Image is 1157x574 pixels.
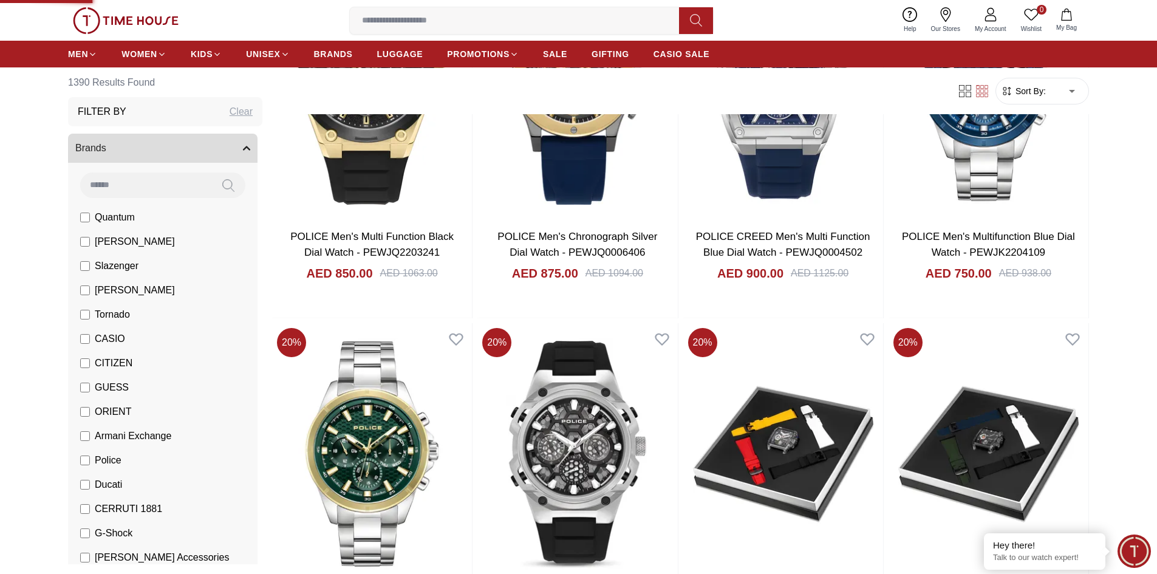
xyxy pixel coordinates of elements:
[893,328,923,357] span: 20 %
[307,265,373,282] h4: AED 850.00
[993,539,1096,552] div: Hey there!
[73,7,179,34] img: ...
[277,328,306,357] span: 20 %
[1013,85,1046,97] span: Sort By:
[1016,24,1046,33] span: Wishlist
[290,231,454,258] a: POLICE Men's Multi Function Black Dial Watch - PEWJQ2203241
[926,265,992,282] h4: AED 750.00
[80,310,90,319] input: Tornado
[80,480,90,490] input: Ducati
[95,453,121,468] span: Police
[95,550,229,565] span: [PERSON_NAME] Accessories
[80,504,90,514] input: CERRUTI 1881
[95,283,175,298] span: [PERSON_NAME]
[121,48,157,60] span: WOMEN
[246,43,289,65] a: UNISEX
[1118,535,1151,568] div: Chat Widget
[926,24,965,33] span: Our Stores
[246,48,280,60] span: UNISEX
[380,266,438,281] div: AED 1063.00
[95,210,135,225] span: Quantum
[80,528,90,538] input: G-Shock
[68,134,258,163] button: Brands
[696,231,870,258] a: POLICE CREED Men's Multi Function Blue Dial Watch - PEWJQ0004502
[95,307,130,322] span: Tornado
[95,332,125,346] span: CASIO
[191,43,222,65] a: KIDS
[95,356,132,371] span: CITIZEN
[1037,5,1046,15] span: 0
[80,358,90,368] input: CITIZEN
[999,266,1051,281] div: AED 938.00
[80,237,90,247] input: [PERSON_NAME]
[95,380,129,395] span: GUESS
[80,383,90,392] input: GUESS
[80,213,90,222] input: Quantum
[95,477,122,492] span: Ducati
[95,259,138,273] span: Slazenger
[95,526,132,541] span: G-Shock
[896,5,924,36] a: Help
[80,334,90,344] input: CASIO
[447,48,510,60] span: PROMOTIONS
[78,104,126,119] h3: Filter By
[80,261,90,271] input: Slazenger
[592,48,629,60] span: GIFTING
[191,48,213,60] span: KIDS
[543,48,567,60] span: SALE
[512,265,578,282] h4: AED 875.00
[80,407,90,417] input: ORIENT
[80,553,90,562] input: [PERSON_NAME] Accessories
[482,328,511,357] span: 20 %
[75,141,106,155] span: Brands
[654,48,710,60] span: CASIO SALE
[791,266,848,281] div: AED 1125.00
[585,266,643,281] div: AED 1094.00
[95,429,171,443] span: Armani Exchange
[314,48,353,60] span: BRANDS
[970,24,1011,33] span: My Account
[80,285,90,295] input: [PERSON_NAME]
[1049,6,1084,35] button: My Bag
[80,456,90,465] input: Police
[592,43,629,65] a: GIFTING
[95,405,131,419] span: ORIENT
[688,328,717,357] span: 20 %
[230,104,253,119] div: Clear
[377,43,423,65] a: LUGGAGE
[95,234,175,249] span: [PERSON_NAME]
[1014,5,1049,36] a: 0Wishlist
[902,231,1075,258] a: POLICE Men's Multifunction Blue Dial Watch - PEWJK2204109
[377,48,423,60] span: LUGGAGE
[68,48,88,60] span: MEN
[68,68,262,97] h6: 1390 Results Found
[543,43,567,65] a: SALE
[1051,23,1082,32] span: My Bag
[1001,85,1046,97] button: Sort By:
[447,43,519,65] a: PROMOTIONS
[924,5,968,36] a: Our Stores
[993,553,1096,563] p: Talk to our watch expert!
[314,43,353,65] a: BRANDS
[95,502,162,516] span: CERRUTI 1881
[497,231,657,258] a: POLICE Men's Chronograph Silver Dial Watch - PEWJQ0006406
[899,24,921,33] span: Help
[121,43,166,65] a: WOMEN
[68,43,97,65] a: MEN
[717,265,783,282] h4: AED 900.00
[654,43,710,65] a: CASIO SALE
[80,431,90,441] input: Armani Exchange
